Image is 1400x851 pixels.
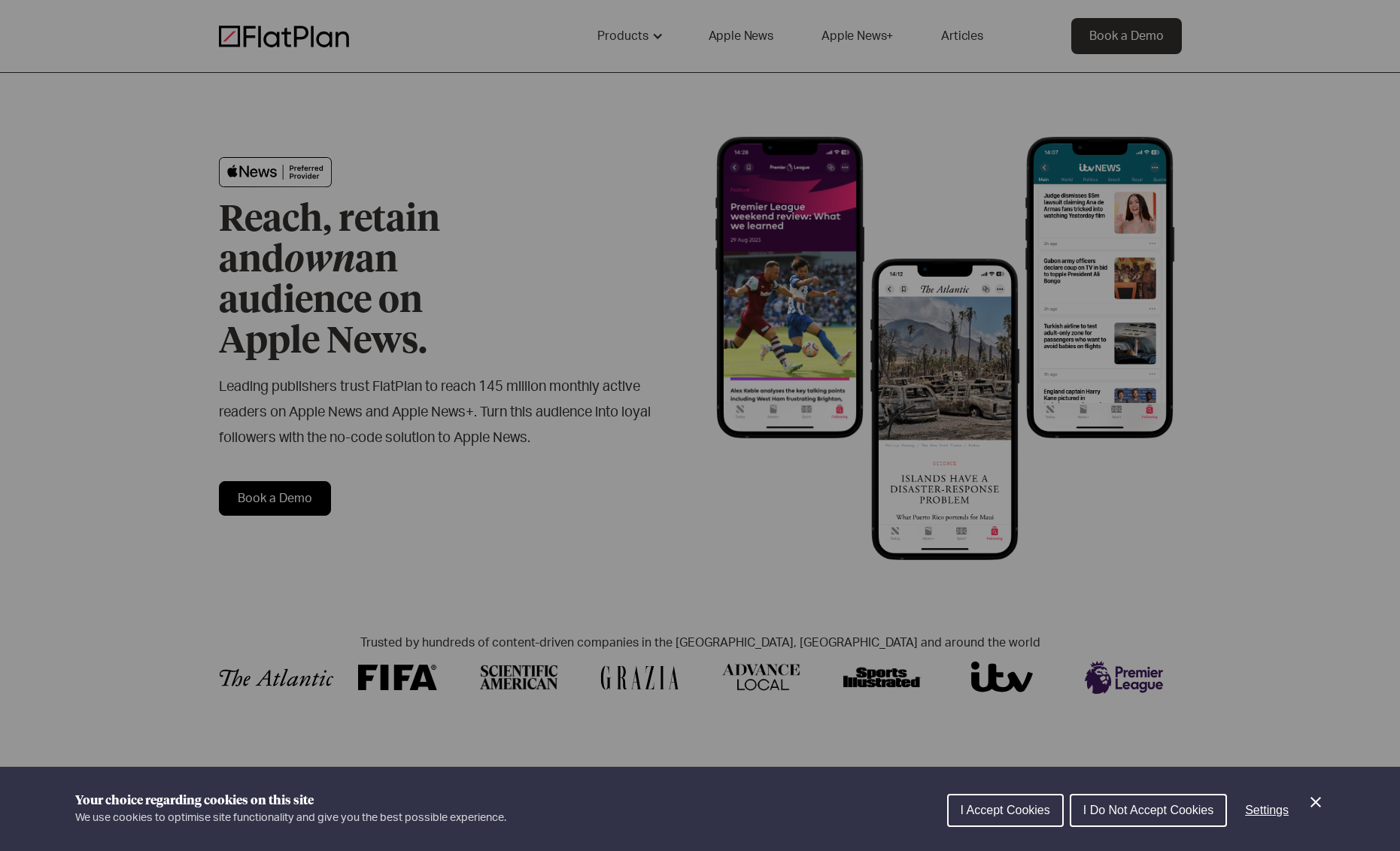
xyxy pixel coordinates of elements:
[1245,804,1289,816] span: Settings
[961,804,1050,816] span: I Accept Cookies
[1070,794,1227,827] button: I Do Not Accept Cookies
[75,792,506,810] h1: Your choice regarding cookies on this site
[75,810,506,826] p: We use cookies to optimise site functionality and give you the best possible experience.
[947,794,1064,827] button: I Accept Cookies
[1233,795,1301,825] button: Settings
[1083,804,1213,816] span: I Do Not Accept Cookies
[1307,793,1325,811] button: Close Cookie Control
